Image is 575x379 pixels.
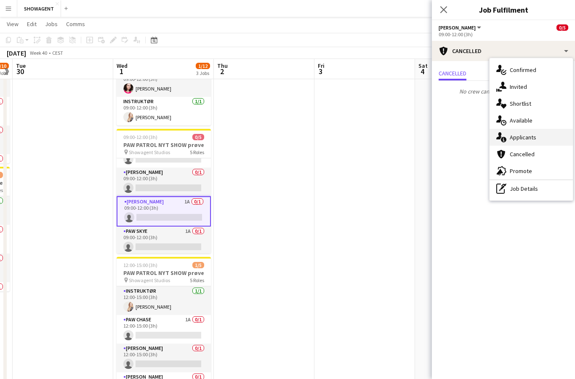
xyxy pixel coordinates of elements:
span: Cancelled [510,150,535,158]
p: No crew cancelled their attendance [432,84,575,99]
button: [PERSON_NAME] [439,24,482,31]
span: Cancelled [439,70,466,76]
a: View [3,19,22,29]
span: Fri [318,62,325,69]
a: Jobs [42,19,61,29]
span: Jobs [45,20,58,28]
app-card-role: BLUEY1/109:00-12:00 (3h)[PERSON_NAME] [117,68,211,97]
app-job-card: 09:00-12:00 (3h)0/5PAW PATROL NYT SHOW prøve Showagent Studios5 Roles PAW CHASE0/109:00-12:00 (3h... [117,129,211,254]
app-card-role: PAW SKYE1A0/109:00-12:00 (3h) [117,227,211,255]
span: Week 40 [28,50,49,56]
span: 5 Roles [190,277,204,283]
span: 2 [216,67,228,76]
span: 0/5 [556,24,568,31]
span: Showagent Studios [129,277,170,283]
span: Comms [66,20,85,28]
app-card-role: [PERSON_NAME]1A0/109:00-12:00 (3h) [117,196,211,227]
span: 1 [115,67,128,76]
a: Comms [63,19,88,29]
span: Tue [16,62,26,69]
span: Invited [510,83,527,91]
span: 4 [417,67,428,76]
span: 09:00-12:00 (3h) [123,134,157,140]
app-card-role: INSTRUKTØR1/112:00-15:00 (3h)[PERSON_NAME] [117,286,211,315]
span: 5 Roles [190,149,204,155]
span: Edit [27,20,37,28]
app-job-card: 09:00-12:00 (3h)0/2BLUEY show prøve Showagent Studios2 RolesBLUEY1/109:00-12:00 (3h)[PERSON_NAME]... [117,39,211,125]
span: Shortlist [510,100,531,107]
span: PAW RYDER [439,24,476,31]
div: [DATE] [7,49,26,57]
span: Wed [117,62,128,69]
button: SHOWAGENT [17,0,61,17]
span: 1/12 [196,63,210,69]
div: 3 Jobs [196,70,210,76]
span: 12:00-15:00 (3h) [123,262,157,268]
span: Applicants [510,133,536,141]
span: Available [510,117,532,124]
app-card-role: [PERSON_NAME]0/109:00-12:00 (3h) [117,168,211,196]
h3: Job Fulfilment [432,4,575,15]
h3: PAW PATROL NYT SHOW prøve [117,269,211,277]
app-card-role: INSTRUKTØR1/109:00-12:00 (3h)[PERSON_NAME] [117,97,211,125]
app-card-role: [PERSON_NAME]0/112:00-15:00 (3h) [117,344,211,372]
span: 1/5 [192,262,204,268]
a: Edit [24,19,40,29]
span: 0/5 [192,134,204,140]
h3: PAW PATROL NYT SHOW prøve [117,141,211,149]
div: CEST [52,50,63,56]
span: Showagent Studios [129,149,170,155]
span: View [7,20,19,28]
span: Thu [217,62,228,69]
span: 3 [317,67,325,76]
span: Confirmed [510,66,536,74]
span: Sat [418,62,428,69]
div: Cancelled [432,41,575,61]
div: Job Details [490,180,573,197]
span: 30 [15,67,26,76]
div: 09:00-12:00 (3h) [439,31,568,37]
app-card-role: PAW CHASE1A0/112:00-15:00 (3h) [117,315,211,344]
span: Promote [510,167,532,175]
